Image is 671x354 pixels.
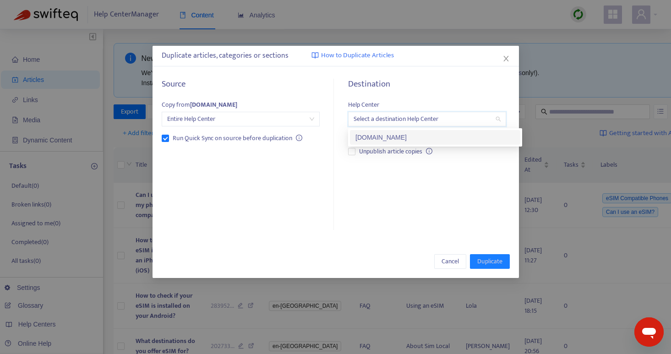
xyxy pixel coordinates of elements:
span: Help Center [348,99,379,110]
span: Run Quick Sync on source before duplication [169,133,296,143]
span: How to Duplicate Articles [321,50,394,61]
iframe: Button to launch messaging window, conversation in progress [634,317,664,347]
button: Close [501,54,511,64]
span: Unpublish article copies [355,147,426,157]
span: Entire Help Center [167,112,314,126]
h5: Destination [348,79,506,90]
span: info-circle [426,148,432,154]
span: Cancel [442,256,459,267]
a: How to Duplicate Articles [311,50,394,61]
div: [DOMAIN_NAME] [355,132,515,142]
img: image-link [311,52,319,59]
span: Copy from [162,99,237,110]
strong: [DOMAIN_NAME] [190,99,237,110]
button: Duplicate [470,254,510,269]
h5: Source [162,79,320,90]
span: info-circle [296,135,302,141]
button: Cancel [434,254,466,269]
div: Duplicate articles, categories or sections [162,50,510,61]
span: close [502,55,510,62]
div: tescoesim.zendesk.com [350,130,520,145]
